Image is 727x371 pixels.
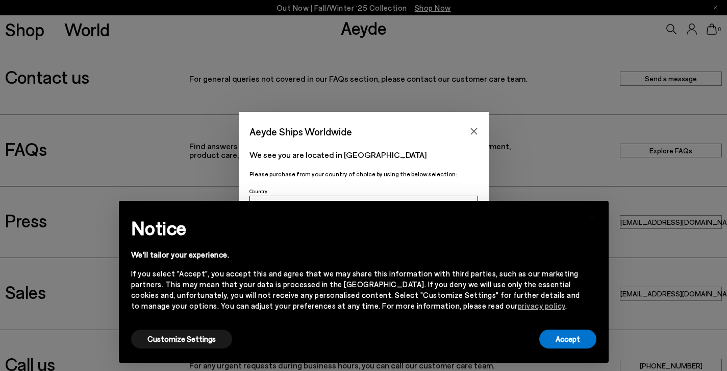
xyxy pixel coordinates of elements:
[249,123,352,141] span: Aeyde Ships Worldwide
[466,124,482,139] button: Close
[249,188,267,194] span: Country
[131,249,580,260] div: We'll tailor your experience.
[589,208,596,223] span: ×
[131,330,232,349] button: Customize Settings
[518,301,565,310] a: privacy policy
[131,215,580,241] h2: Notice
[249,169,478,179] p: Please purchase from your country of choice by using the below selection:
[580,204,605,228] button: Close this notice
[131,268,580,311] div: If you select "Accept", you accept this and agree that we may share this information with third p...
[539,330,596,349] button: Accept
[249,149,478,161] p: We see you are located in [GEOGRAPHIC_DATA]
